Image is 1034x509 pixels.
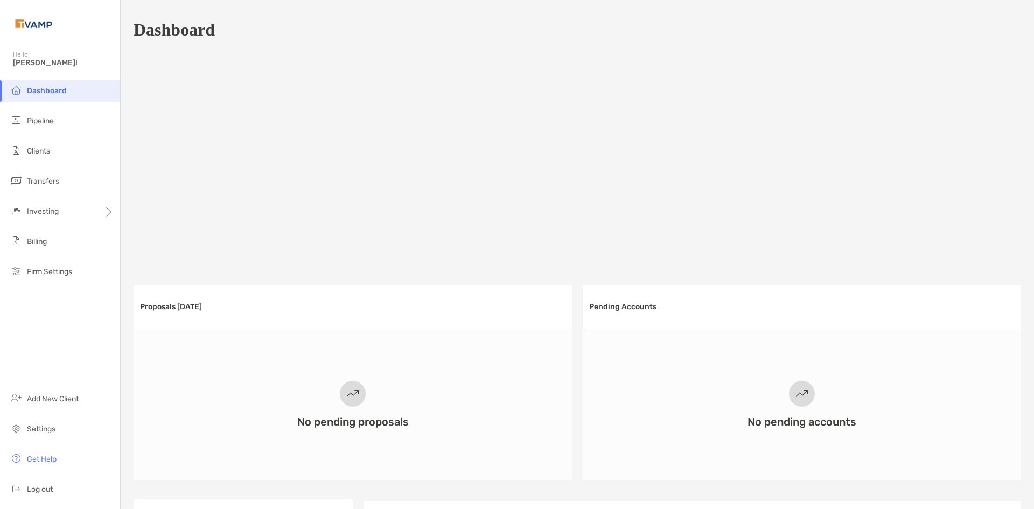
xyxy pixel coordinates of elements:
[10,174,23,187] img: transfers icon
[10,234,23,247] img: billing icon
[10,452,23,465] img: get-help icon
[27,237,47,246] span: Billing
[27,86,67,95] span: Dashboard
[10,392,23,405] img: add_new_client icon
[27,177,59,186] span: Transfers
[27,485,53,494] span: Log out
[10,204,23,217] img: investing icon
[10,482,23,495] img: logout icon
[27,394,79,403] span: Add New Client
[27,455,57,464] span: Get Help
[140,302,202,311] h3: Proposals [DATE]
[27,147,50,156] span: Clients
[27,207,59,216] span: Investing
[297,415,409,428] h3: No pending proposals
[13,4,54,43] img: Zoe Logo
[747,415,856,428] h3: No pending accounts
[10,114,23,127] img: pipeline icon
[10,422,23,435] img: settings icon
[10,83,23,96] img: dashboard icon
[27,424,55,434] span: Settings
[27,267,72,276] span: Firm Settings
[13,58,114,67] span: [PERSON_NAME]!
[10,144,23,157] img: clients icon
[589,302,656,311] h3: Pending Accounts
[134,20,215,40] h1: Dashboard
[10,264,23,277] img: firm-settings icon
[27,116,54,125] span: Pipeline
